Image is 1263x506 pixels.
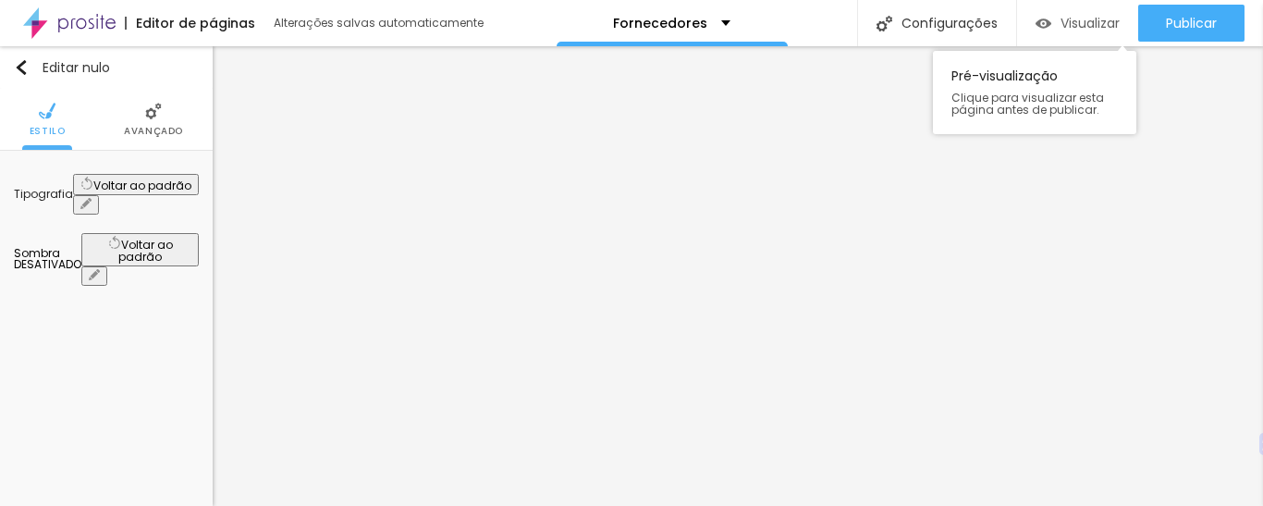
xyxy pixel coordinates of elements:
[951,90,1104,117] font: Clique para visualizar esta página antes de publicar.
[877,16,892,31] img: Ícone
[901,14,998,32] font: Configurações
[81,233,199,267] button: Voltar ao padrão
[613,14,707,32] font: Fornecedores
[118,237,173,265] font: Voltar ao padrão
[1138,5,1245,42] button: Publicar
[145,103,162,119] img: Ícone
[14,186,73,202] font: Tipografia
[14,256,81,272] font: DESATIVADO
[1166,14,1217,32] font: Publicar
[1017,5,1138,42] button: Visualizar
[951,67,1058,85] font: Pré-visualização
[93,178,191,193] font: Voltar ao padrão
[213,46,1263,506] iframe: Editor
[1036,16,1051,31] img: view-1.svg
[14,245,60,261] font: Sombra
[136,14,255,32] font: Editor de páginas
[73,174,199,195] button: Voltar ao padrão
[39,103,55,119] img: Ícone
[1061,14,1120,32] font: Visualizar
[124,124,183,138] font: Avançado
[14,60,29,75] img: Ícone
[43,58,110,77] font: Editar nulo
[30,124,66,138] font: Estilo
[274,15,484,31] font: Alterações salvas automaticamente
